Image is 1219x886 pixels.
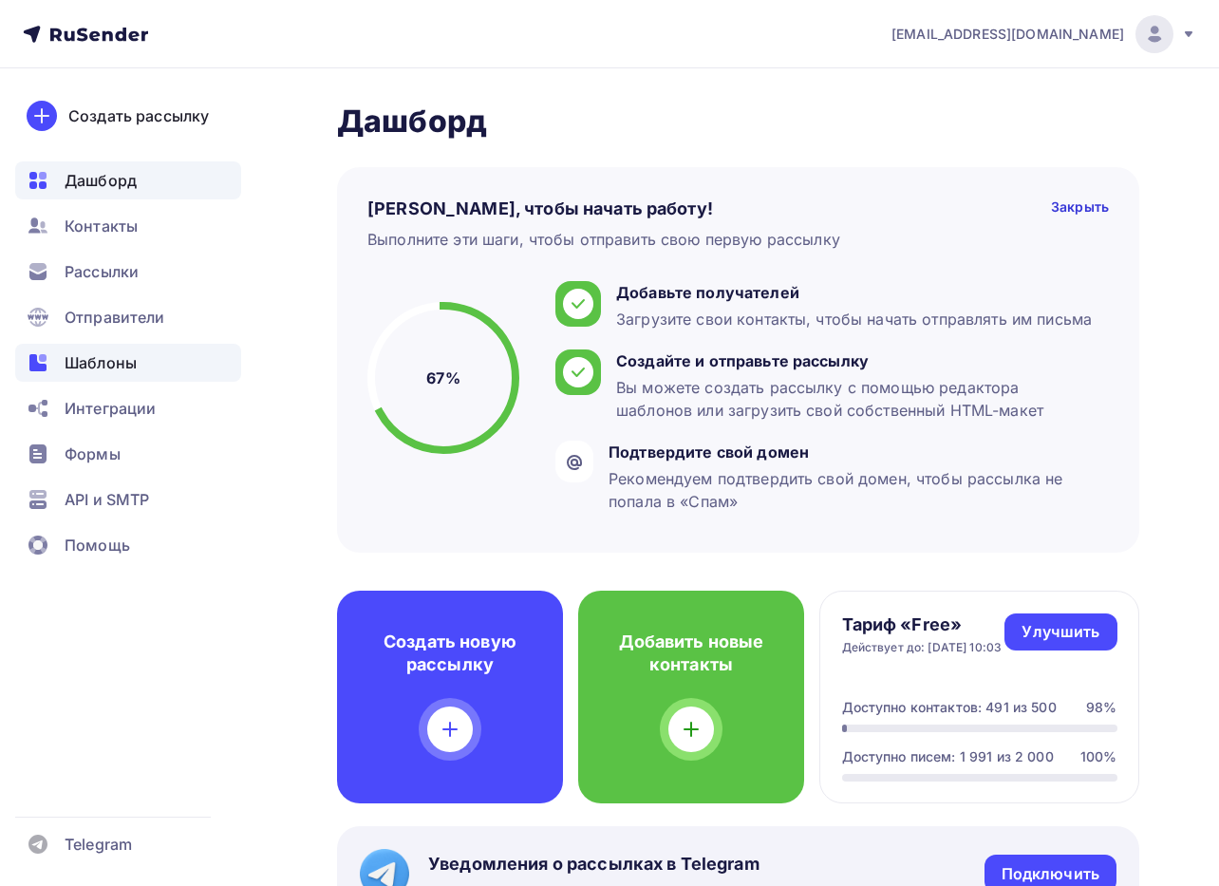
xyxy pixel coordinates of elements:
span: Контакты [65,215,138,237]
div: Добавьте получателей [616,281,1092,304]
h2: Дашборд [337,103,1139,141]
div: Действует до: [DATE] 10:03 [842,640,1003,655]
div: 98% [1086,698,1116,717]
span: Отправители [65,306,165,329]
span: API и SMTP [65,488,149,511]
h4: Создать новую рассылку [367,631,533,676]
div: Загрузите свои контакты, чтобы начать отправлять им письма [616,308,1092,330]
div: Создайте и отправьте рассылку [616,349,1099,372]
div: Доступно контактов: 491 из 500 [842,698,1057,717]
span: Дашборд [65,169,137,192]
a: Рассылки [15,253,241,291]
div: Рекомендуем подтвердить свой домен, чтобы рассылка не попала в «Спам» [609,467,1099,513]
div: 100% [1080,747,1117,766]
span: Помощь [65,534,130,556]
h4: Тариф «Free» [842,613,1003,636]
h4: [PERSON_NAME], чтобы начать работу! [367,198,713,220]
div: Закрыть [1051,198,1109,220]
a: Шаблоны [15,344,241,382]
a: [EMAIL_ADDRESS][DOMAIN_NAME] [891,15,1196,53]
span: Telegram [65,833,132,856]
h4: Добавить новые контакты [609,631,774,676]
h5: 67% [426,367,459,389]
a: Отправители [15,298,241,336]
a: Формы [15,435,241,473]
a: Дашборд [15,161,241,199]
span: Формы [65,443,121,465]
div: Подключить [1002,863,1099,885]
div: Вы можете создать рассылку с помощью редактора шаблонов или загрузить свой собственный HTML-макет [616,376,1099,422]
span: Интеграции [65,397,156,420]
div: Доступно писем: 1 991 из 2 000 [842,747,1054,766]
span: Рассылки [65,260,139,283]
div: Создать рассылку [68,104,209,127]
div: Подтвердите свой домен [609,441,1099,463]
span: Уведомления о рассылках в Telegram [428,853,960,876]
div: Выполните эти шаги, чтобы отправить свою первую рассылку [367,228,840,251]
a: Контакты [15,207,241,245]
span: [EMAIL_ADDRESS][DOMAIN_NAME] [891,25,1124,44]
div: Улучшить [1022,621,1099,643]
span: Шаблоны [65,351,137,374]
